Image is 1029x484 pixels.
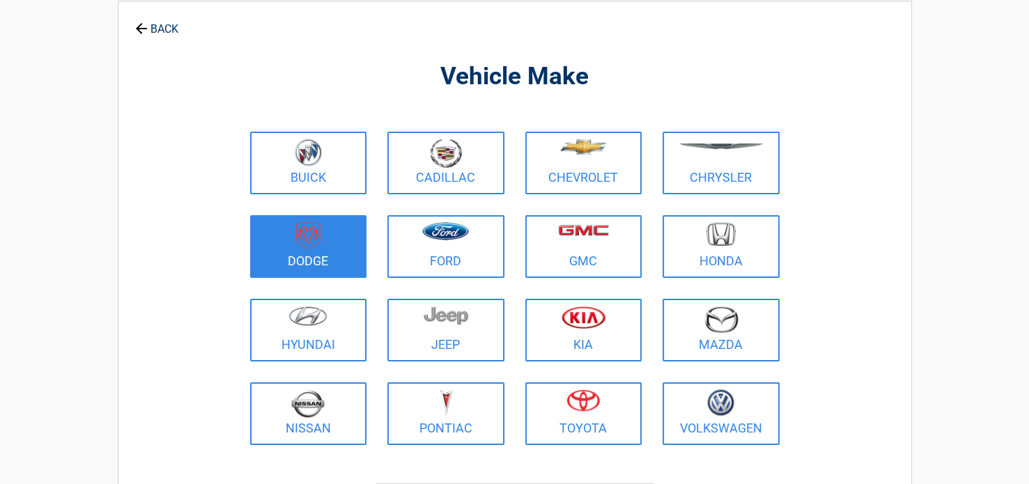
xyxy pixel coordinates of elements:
a: Hyundai [250,299,367,361]
a: Toyota [525,382,642,445]
img: kia [562,306,605,329]
a: Kia [525,299,642,361]
a: Dodge [250,215,367,278]
a: Jeep [387,299,504,361]
img: honda [706,222,736,247]
a: Honda [663,215,780,278]
img: toyota [566,389,600,412]
a: Nissan [250,382,367,445]
img: nissan [291,389,325,418]
a: Volkswagen [663,382,780,445]
a: Chevrolet [525,132,642,194]
img: dodge [296,222,320,249]
a: Mazda [663,299,780,361]
img: buick [295,139,322,166]
img: gmc [558,224,609,236]
img: chrysler [679,143,764,150]
a: GMC [525,215,642,278]
img: ford [422,222,469,240]
img: chevrolet [560,139,607,155]
a: BACK [132,10,181,35]
a: Buick [250,132,367,194]
img: jeep [424,306,468,325]
img: cadillac [430,139,462,168]
a: Cadillac [387,132,504,194]
img: volkswagen [707,389,734,416]
h2: Vehicle Make [247,61,783,93]
a: Pontiac [387,382,504,445]
img: mazda [704,306,738,333]
a: Ford [387,215,504,278]
img: hyundai [288,306,327,326]
a: Chrysler [663,132,780,194]
img: pontiac [439,389,453,416]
